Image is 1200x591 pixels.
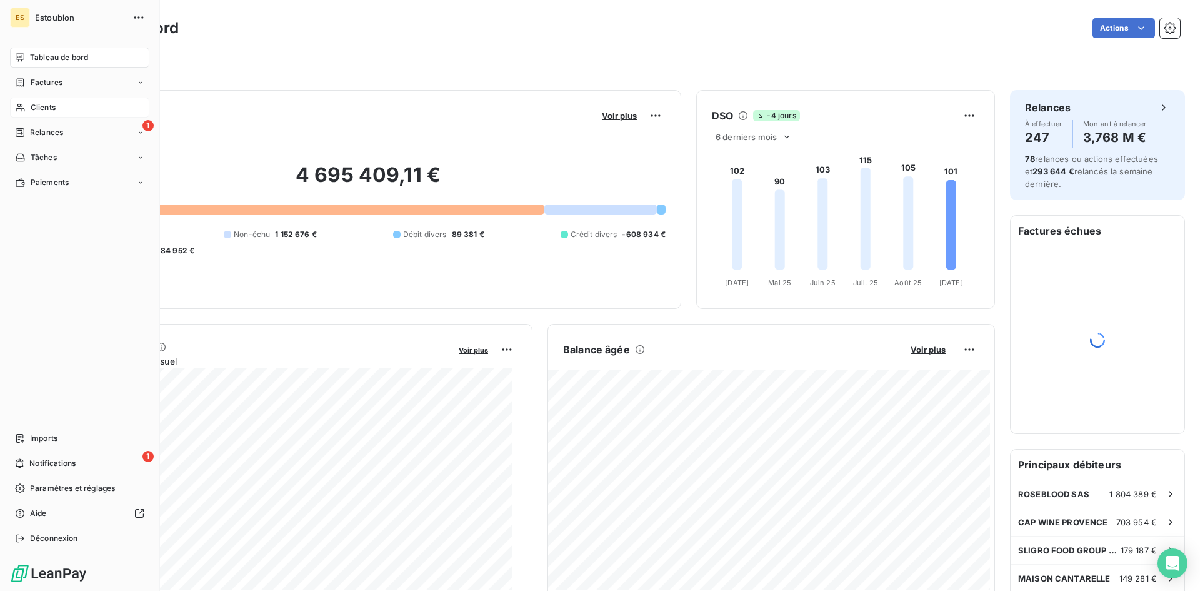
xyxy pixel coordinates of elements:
tspan: [DATE] [725,278,749,287]
span: Relances [30,127,63,138]
a: Aide [10,503,149,523]
h4: 247 [1025,128,1062,148]
span: 179 187 € [1121,545,1157,555]
span: 1 [142,451,154,462]
h6: Principaux débiteurs [1011,450,1184,480]
span: 149 281 € [1119,573,1157,583]
span: Tableau de bord [30,52,88,63]
h6: DSO [712,108,733,123]
span: Estoublon [35,13,125,23]
h6: Relances [1025,100,1071,115]
span: -608 934 € [622,229,666,240]
span: CAP WINE PROVENCE [1018,517,1108,527]
span: Voir plus [459,346,488,355]
span: SLIGRO FOOD GROUP NED. BV [1018,545,1121,555]
span: Clients [31,102,56,113]
span: Non-échu [234,229,270,240]
tspan: [DATE] [939,278,963,287]
h2: 4 695 409,11 € [71,163,666,200]
span: relances ou actions effectuées et relancés la semaine dernière. [1025,154,1158,189]
span: -4 jours [753,110,799,121]
span: Factures [31,77,62,88]
span: Déconnexion [30,533,78,544]
span: 293 644 € [1032,166,1074,176]
tspan: Mai 25 [768,278,791,287]
button: Voir plus [907,344,949,355]
span: Paiements [31,177,69,188]
span: 6 derniers mois [716,132,777,142]
span: Notifications [29,458,76,469]
span: Imports [30,433,57,444]
span: 1 804 389 € [1109,489,1157,499]
tspan: Août 25 [894,278,922,287]
h6: Balance âgée [563,342,630,357]
tspan: Juin 25 [810,278,836,287]
span: À effectuer [1025,120,1062,128]
button: Actions [1092,18,1155,38]
img: Logo LeanPay [10,563,87,583]
span: MAISON CANTARELLE [1018,573,1111,583]
button: Voir plus [598,110,641,121]
div: Open Intercom Messenger [1157,548,1187,578]
button: Voir plus [455,344,492,355]
span: Tâches [31,152,57,163]
span: -84 952 € [157,245,194,256]
span: Aide [30,508,47,519]
span: Montant à relancer [1083,120,1147,128]
span: Débit divers [403,229,447,240]
span: 89 381 € [452,229,484,240]
span: 78 [1025,154,1035,164]
span: 1 152 676 € [275,229,317,240]
h4: 3,768 M € [1083,128,1147,148]
span: 1 [142,120,154,131]
span: Paramètres et réglages [30,483,115,494]
span: Voir plus [911,345,946,355]
span: ROSEBLOOD SAS [1018,489,1089,499]
span: 703 954 € [1116,517,1157,527]
h6: Factures échues [1011,216,1184,246]
div: ES [10,8,30,28]
span: Chiffre d'affaires mensuel [71,355,450,368]
tspan: Juil. 25 [853,278,878,287]
span: Voir plus [602,111,637,121]
span: Crédit divers [571,229,617,240]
